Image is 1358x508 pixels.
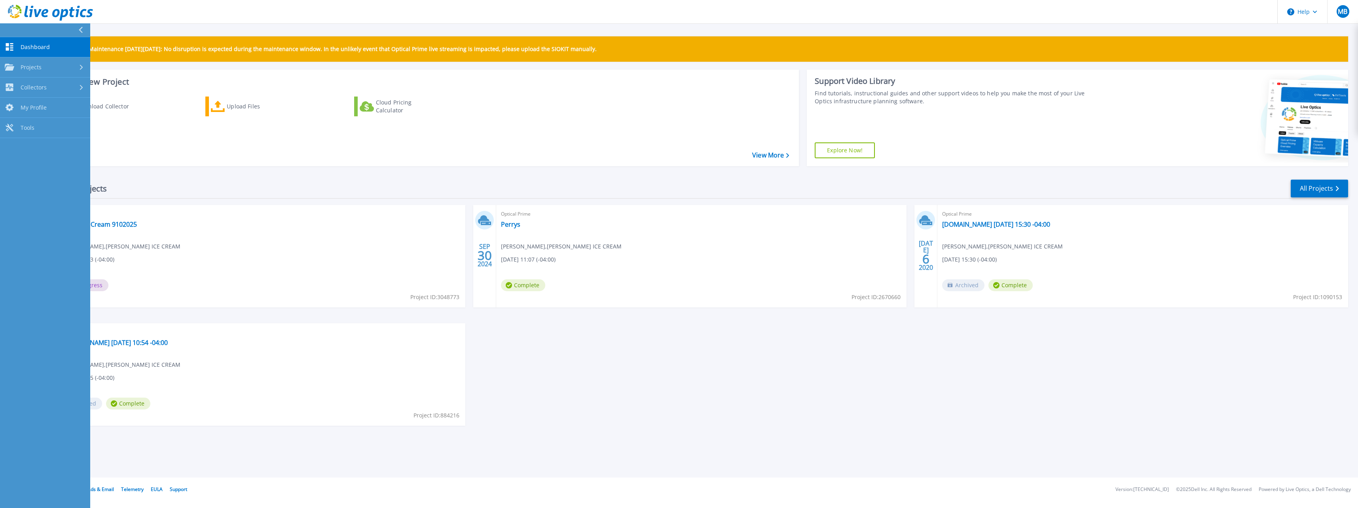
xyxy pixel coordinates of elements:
span: Dashboard [21,44,50,51]
a: Telemetry [121,486,144,493]
span: Collectors [21,84,47,91]
span: Optical Prime [942,210,1343,218]
span: Projects [21,64,42,71]
span: 6 [922,256,929,262]
a: EULA [151,486,163,493]
a: Perrys [501,220,520,228]
li: Version: [TECHNICAL_ID] [1115,487,1169,492]
div: [DATE] 2020 [918,241,933,270]
a: Download Collector [56,97,144,116]
span: [PERSON_NAME] , [PERSON_NAME] ICE CREAM [942,242,1063,251]
div: Cloud Pricing Calculator [376,99,439,114]
span: Optical Prime [60,210,461,218]
a: [DOMAIN_NAME] [DATE] 10:54 -04:00 [60,339,168,347]
span: [DATE] 11:07 (-04:00) [501,255,556,264]
a: Ads & Email [87,486,114,493]
span: Optical Prime [501,210,902,218]
li: © 2025 Dell Inc. All Rights Reserved [1176,487,1252,492]
span: Complete [988,279,1033,291]
span: My Profile [21,104,47,111]
a: Perrys Ice Cream 9102025 [60,220,137,228]
span: Project ID: 3048773 [410,293,459,301]
p: Scheduled Maintenance [DATE][DATE]: No disruption is expected during the maintenance window. In t... [59,46,597,52]
a: View More [752,152,789,159]
a: [DOMAIN_NAME] [DATE] 15:30 -04:00 [942,220,1050,228]
span: Archived [942,279,984,291]
div: Upload Files [227,99,290,114]
span: [DATE] 15:30 (-04:00) [942,255,997,264]
span: [PERSON_NAME] , [PERSON_NAME] ICE CREAM [501,242,622,251]
span: Project ID: 884216 [413,411,459,420]
span: 30 [478,252,492,259]
span: Complete [501,279,545,291]
h3: Start a New Project [56,78,789,86]
div: Support Video Library [815,76,1097,86]
div: Find tutorials, instructional guides and other support videos to help you make the most of your L... [815,89,1097,105]
span: Project ID: 1090153 [1293,293,1342,301]
div: Download Collector [76,99,140,114]
a: Support [170,486,187,493]
span: Optical Prime [60,328,461,337]
div: SEP 2024 [477,241,492,270]
span: [PERSON_NAME] , [PERSON_NAME] ICE CREAM [60,360,180,369]
span: Tools [21,124,34,131]
a: All Projects [1291,180,1348,197]
a: Upload Files [205,97,294,116]
span: Complete [106,398,150,409]
span: [PERSON_NAME] , [PERSON_NAME] ICE CREAM [60,242,180,251]
span: MB [1338,8,1347,15]
span: Project ID: 2670660 [852,293,901,301]
li: Powered by Live Optics, a Dell Technology [1259,487,1351,492]
a: Explore Now! [815,142,875,158]
a: Cloud Pricing Calculator [354,97,442,116]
